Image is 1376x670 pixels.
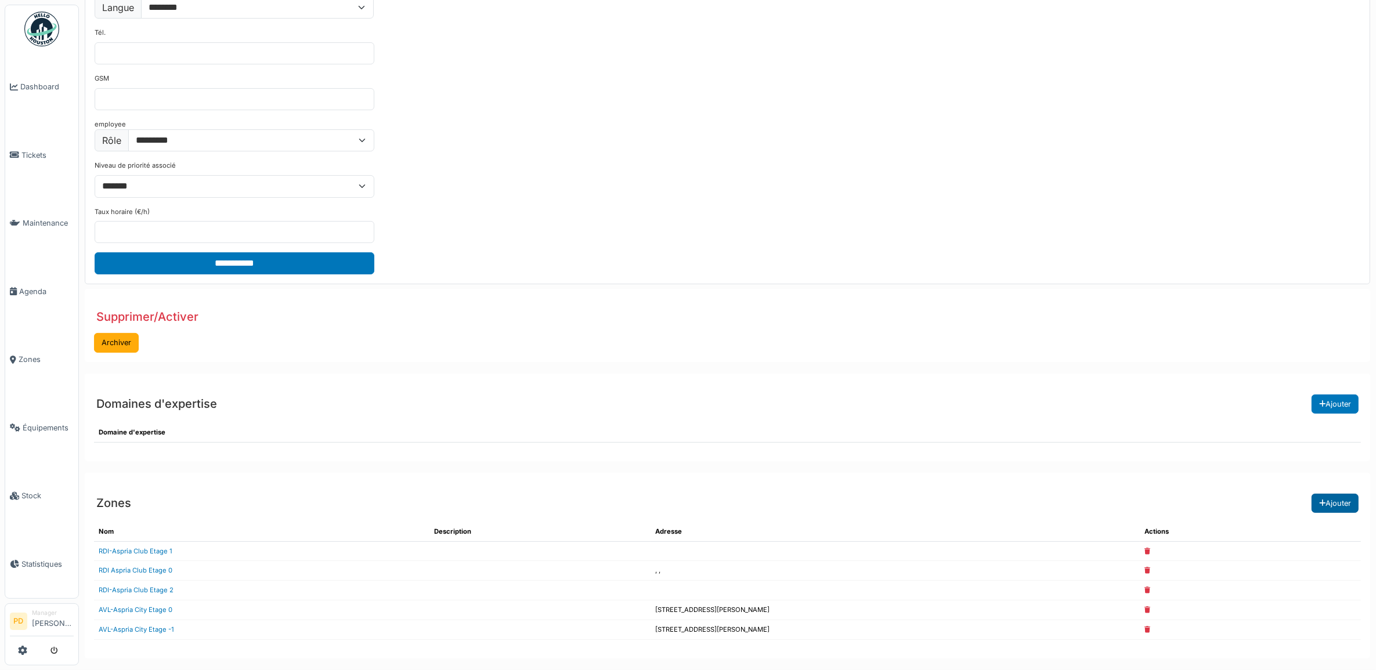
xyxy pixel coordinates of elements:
[5,53,78,121] a: Dashboard
[96,397,217,411] h3: Domaines d'expertise
[99,586,174,594] a: RDI-Aspria Club Etage 2
[651,620,1140,639] td: [STREET_ADDRESS][PERSON_NAME]
[95,129,129,151] label: Rôle
[95,74,109,84] label: GSM
[1312,494,1359,513] button: Ajouter
[10,609,74,636] a: PD Manager[PERSON_NAME]
[651,600,1140,620] td: [STREET_ADDRESS][PERSON_NAME]
[94,522,429,541] th: Nom
[1140,522,1361,541] th: Actions
[651,561,1140,581] td: , ,
[99,566,172,574] a: RDI Aspria Club Etage 0
[24,12,59,46] img: Badge_color-CXgf-gQk.svg
[23,218,74,229] span: Maintenance
[5,462,78,530] a: Stock
[99,625,174,633] a: AVL-Aspria City Etage -1
[1312,394,1359,414] button: Ajouter
[429,522,650,541] th: Description
[20,81,74,92] span: Dashboard
[5,530,78,599] a: Statistiques
[23,422,74,433] span: Équipements
[5,121,78,190] a: Tickets
[21,559,74,570] span: Statistiques
[5,394,78,462] a: Équipements
[95,161,176,171] label: Niveau de priorité associé
[94,423,1361,442] th: Domaine d'expertise
[10,613,27,630] li: PD
[21,490,74,501] span: Stock
[96,496,131,510] h3: Zones
[5,325,78,394] a: Zones
[651,522,1140,541] th: Adresse
[99,547,172,555] a: RDI-Aspria Club Etage 1
[95,207,150,217] label: Taux horaire (€/h)
[32,609,74,617] div: Manager
[19,354,74,365] span: Zones
[19,286,74,297] span: Agenda
[94,333,139,352] button: Archiver
[5,189,78,258] a: Maintenance
[96,310,198,324] h3: Supprimer/Activer
[32,609,74,633] li: [PERSON_NAME]
[21,150,74,161] span: Tickets
[99,606,172,614] a: AVL-Aspria City Etage 0
[5,258,78,326] a: Agenda
[95,28,106,38] label: Tél.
